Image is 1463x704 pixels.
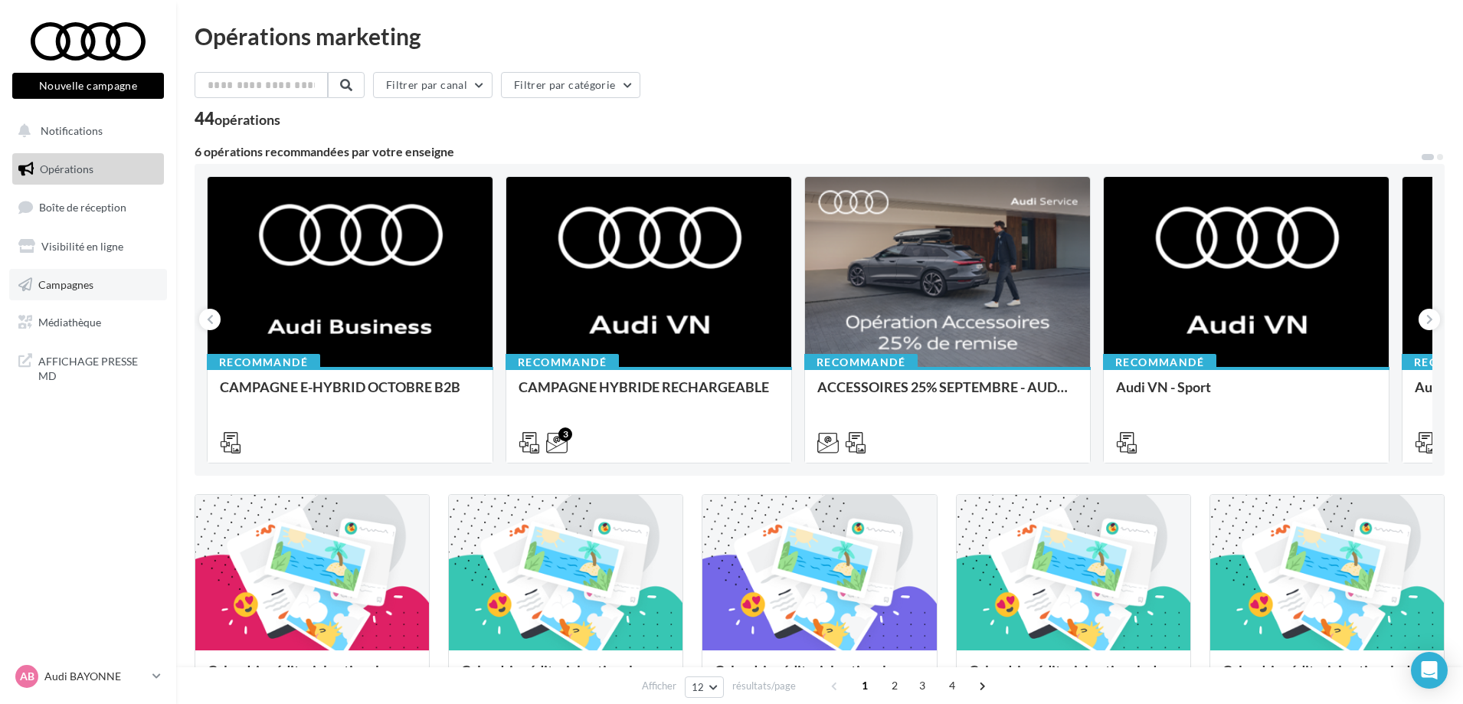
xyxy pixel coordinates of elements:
span: Médiathèque [38,316,101,329]
div: Recommandé [506,354,619,371]
div: Recommandé [804,354,918,371]
div: Calendrier éditorial national : du 02.09 au 09.09 [1222,663,1432,693]
div: Open Intercom Messenger [1411,652,1448,689]
div: opérations [214,113,280,126]
a: AB Audi BAYONNE [12,662,164,691]
span: Opérations [40,162,93,175]
span: AB [20,669,34,684]
div: Calendrier éditorial national : semaine du 15.09 au 21.09 [461,663,670,693]
a: Médiathèque [9,306,167,339]
div: Audi VN - Sport [1116,379,1376,410]
span: résultats/page [732,679,796,693]
div: ACCESSOIRES 25% SEPTEMBRE - AUDI SERVICE [817,379,1078,410]
span: 12 [692,681,705,693]
span: Visibilité en ligne [41,240,123,253]
a: Visibilité en ligne [9,231,167,263]
button: Filtrer par catégorie [501,72,640,98]
button: Notifications [9,115,161,147]
div: CAMPAGNE HYBRIDE RECHARGEABLE [519,379,779,410]
div: Calendrier éditorial national : semaine du 22.09 au 28.09 [208,663,417,693]
div: 6 opérations recommandées par votre enseigne [195,146,1420,158]
span: Boîte de réception [39,201,126,214]
span: 4 [940,673,964,698]
a: Campagnes [9,269,167,301]
span: 1 [853,673,877,698]
div: Calendrier éditorial national : du 02.09 au 15.09 [969,663,1178,693]
div: Calendrier éditorial national : semaine du 08.09 au 14.09 [715,663,924,693]
button: Nouvelle campagne [12,73,164,99]
span: Afficher [642,679,676,693]
span: Notifications [41,124,103,137]
div: Recommandé [207,354,320,371]
a: Opérations [9,153,167,185]
span: 2 [882,673,907,698]
p: Audi BAYONNE [44,669,146,684]
a: Boîte de réception [9,191,167,224]
div: Opérations marketing [195,25,1445,47]
span: 3 [910,673,934,698]
div: CAMPAGNE E-HYBRID OCTOBRE B2B [220,379,480,410]
a: AFFICHAGE PRESSE MD [9,345,167,390]
div: 3 [558,427,572,441]
div: Recommandé [1103,354,1216,371]
span: AFFICHAGE PRESSE MD [38,351,158,384]
span: Campagnes [38,277,93,290]
div: 44 [195,110,280,127]
button: Filtrer par canal [373,72,493,98]
button: 12 [685,676,724,698]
